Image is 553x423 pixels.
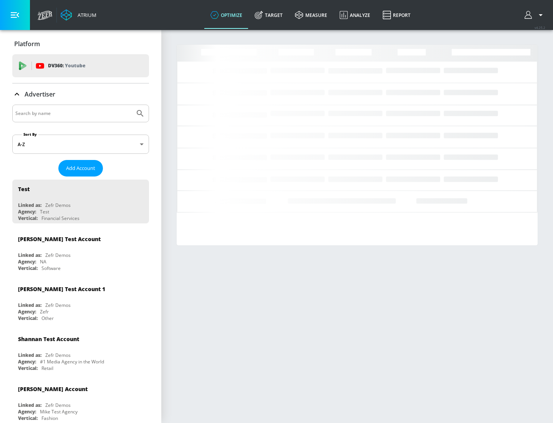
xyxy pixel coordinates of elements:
div: Vertical: [18,315,38,321]
div: Vertical: [18,415,38,421]
a: measure [289,1,333,29]
span: v 4.25.2 [535,25,545,30]
span: Add Account [66,164,95,173]
p: DV360: [48,62,85,70]
div: Zefr Demos [45,352,71,358]
div: Agency: [18,308,36,315]
div: Zefr Demos [45,402,71,408]
div: DV360: Youtube [12,54,149,77]
div: Shannan Test Account [18,335,79,343]
div: Linked as: [18,302,41,308]
div: Test [40,208,49,215]
p: Platform [14,40,40,48]
div: Agency: [18,358,36,365]
div: [PERSON_NAME] Test Account 1Linked as:Zefr DemosAgency:ZefrVertical:Other [12,280,149,323]
div: Zefr Demos [45,202,71,208]
div: Zefr Demos [45,252,71,258]
div: [PERSON_NAME] Account [18,385,88,393]
div: Vertical: [18,365,38,371]
div: Linked as: [18,202,41,208]
div: Shannan Test AccountLinked as:Zefr DemosAgency:#1 Media Agency in the WorldVertical:Retail [12,330,149,373]
div: Agency: [18,408,36,415]
div: TestLinked as:Zefr DemosAgency:TestVertical:Financial Services [12,180,149,223]
label: Sort By [22,132,38,137]
a: optimize [204,1,248,29]
button: Add Account [58,160,103,177]
div: Agency: [18,208,36,215]
div: Zefr [40,308,49,315]
a: Report [376,1,417,29]
div: Zefr Demos [45,302,71,308]
div: Advertiser [12,83,149,105]
div: NA [40,258,46,265]
div: [PERSON_NAME] Test AccountLinked as:Zefr DemosAgency:NAVertical:Software [12,230,149,273]
div: Vertical: [18,215,38,221]
div: Mike Test Agency [40,408,78,415]
div: Linked as: [18,352,41,358]
div: Retail [41,365,53,371]
div: Test [18,185,30,193]
a: Atrium [61,9,96,21]
input: Search by name [15,108,132,118]
div: Vertical: [18,265,38,271]
p: Advertiser [25,90,55,98]
div: [PERSON_NAME] Test Account [18,235,101,243]
div: Linked as: [18,402,41,408]
p: Youtube [65,62,85,70]
div: Linked as: [18,252,41,258]
div: Fashion [41,415,58,421]
div: Software [41,265,61,271]
div: Other [41,315,54,321]
div: A-Z [12,135,149,154]
a: Target [248,1,289,29]
div: #1 Media Agency in the World [40,358,104,365]
div: Agency: [18,258,36,265]
div: Platform [12,33,149,55]
div: Financial Services [41,215,79,221]
div: [PERSON_NAME] Test Account 1 [18,285,105,293]
a: Analyze [333,1,376,29]
div: Atrium [75,12,96,18]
